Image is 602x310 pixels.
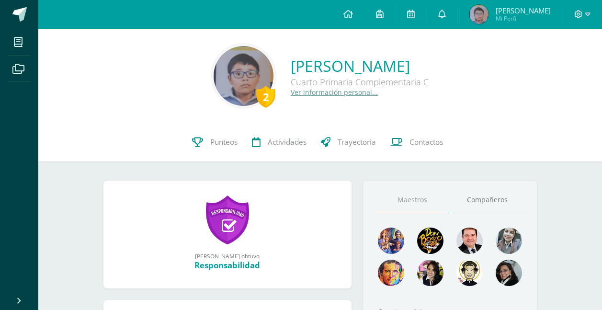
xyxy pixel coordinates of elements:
img: 45bd7986b8947ad7e5894cbc9b781108.png [496,228,522,254]
div: Cuarto Primaria Complementaria C [291,76,429,88]
a: Trayectoria [314,123,383,161]
a: Punteos [185,123,245,161]
img: 79570d67cb4e5015f1d97fde0ec62c05.png [456,228,483,254]
img: ddcb7e3f3dd5693f9a3e043a79a89297.png [417,260,443,286]
span: Mi Perfil [496,14,551,23]
span: Punteos [210,137,238,147]
a: Compañeros [450,188,525,212]
img: 2f956a6dd2c7db1a1667ddb66e3307b6.png [378,260,404,286]
a: Ver información personal... [291,88,378,97]
img: 6377130e5e35d8d0020f001f75faf696.png [496,260,522,286]
a: Contactos [383,123,450,161]
div: [PERSON_NAME] obtuvo [113,252,342,260]
span: Trayectoria [338,137,376,147]
a: [PERSON_NAME] [291,56,429,76]
img: 2a83020cc04ad2f4b011f66474d11350.png [214,46,273,106]
img: 657983025bc339f3e4dda0fefa4d5b83.png [469,5,488,24]
img: 29fc2a48271e3f3676cb2cb292ff2552.png [417,228,443,254]
span: Actividades [268,137,307,147]
span: Contactos [409,137,443,147]
img: 88256b496371d55dc06d1c3f8a5004f4.png [378,228,404,254]
div: Responsabilidad [113,260,342,271]
div: 2 [256,86,275,108]
img: 6dd7792c7e46e34e896b3f92f39c73ee.png [456,260,483,286]
span: [PERSON_NAME] [496,6,551,15]
a: Actividades [245,123,314,161]
a: Maestros [375,188,450,212]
